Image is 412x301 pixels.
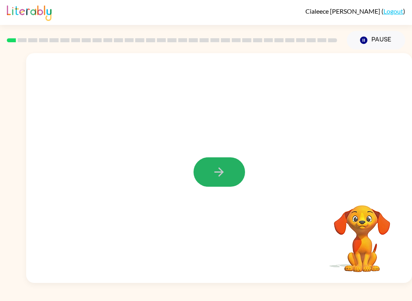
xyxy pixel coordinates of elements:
img: Literably [7,3,51,21]
button: Pause [347,31,405,49]
div: ( ) [305,7,405,15]
video: Your browser must support playing .mp4 files to use Literably. Please try using another browser. [322,193,402,273]
span: Cialeece [PERSON_NAME] [305,7,381,15]
a: Logout [383,7,403,15]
